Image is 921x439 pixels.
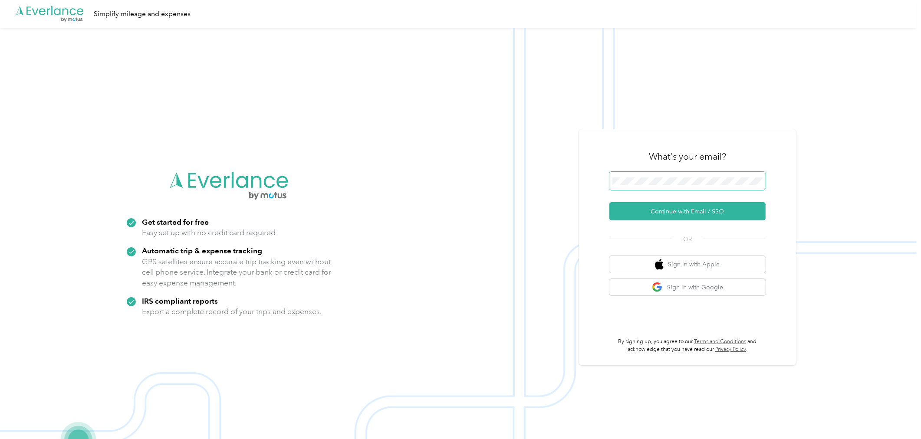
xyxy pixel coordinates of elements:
a: Terms and Conditions [694,338,747,345]
button: Continue with Email / SSO [609,202,766,220]
img: apple logo [655,259,664,270]
p: Easy set up with no credit card required [142,227,276,238]
strong: Get started for free [142,217,209,226]
h3: What's your email? [649,151,726,163]
strong: Automatic trip & expense tracking [142,246,262,255]
button: apple logoSign in with Apple [609,256,766,273]
strong: IRS compliant reports [142,296,218,305]
p: GPS satellites ensure accurate trip tracking even without cell phone service. Integrate your bank... [142,256,332,288]
img: google logo [652,282,663,293]
div: Simplify mileage and expenses [94,9,191,20]
a: Privacy Policy [715,346,746,353]
p: Export a complete record of your trips and expenses. [142,306,322,317]
p: By signing up, you agree to our and acknowledge that you have read our . [609,338,766,353]
button: google logoSign in with Google [609,279,766,296]
span: OR [672,235,703,244]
